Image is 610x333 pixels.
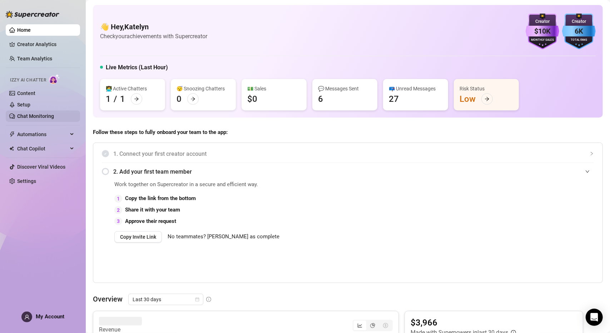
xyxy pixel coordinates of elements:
div: 1 [120,93,125,105]
a: Home [17,27,31,33]
span: No teammates? [PERSON_NAME] as complete [168,233,279,241]
div: 1. Connect your first creator account [102,145,594,163]
div: Open Intercom Messenger [586,309,603,326]
img: logo-BBDzfeDw.svg [6,11,59,18]
h5: Live Metrics (Last Hour) [106,63,168,72]
a: Discover Viral Videos [17,164,65,170]
span: user [24,314,30,320]
span: line-chart [357,323,362,328]
a: Content [17,90,35,96]
a: Team Analytics [17,56,52,61]
div: $10K [526,26,559,37]
span: My Account [36,313,64,320]
div: 1 [114,195,122,203]
span: pie-chart [370,323,375,328]
span: Last 30 days [133,294,199,305]
div: 💬 Messages Sent [318,85,372,93]
div: 👩‍💻 Active Chatters [106,85,159,93]
span: Izzy AI Chatter [10,77,46,84]
img: AI Chatter [49,74,60,84]
strong: Share it with your team [125,207,180,213]
a: Creator Analytics [17,39,74,50]
h4: 👋 Hey, Katelyn [100,22,207,32]
div: Total Fans [562,38,596,43]
span: collapsed [590,151,594,156]
div: 💵 Sales [247,85,301,93]
span: dollar-circle [383,323,388,328]
div: 0 [177,93,182,105]
div: $0 [247,93,257,105]
div: 6K [562,26,596,37]
span: Automations [17,129,68,140]
strong: Approve their request [125,218,176,224]
div: 2 [114,206,122,214]
img: Chat Copilot [9,146,14,151]
article: Check your achievements with Supercreator [100,32,207,41]
div: Risk Status [460,85,513,93]
article: Overview [93,294,123,304]
div: 6 [318,93,323,105]
img: blue-badge-DgoSNQY1.svg [562,14,596,49]
span: Copy Invite Link [120,234,156,240]
span: arrow-right [190,96,195,101]
article: $3,966 [411,317,516,328]
img: purple-badge-B9DA21FR.svg [526,14,559,49]
div: 3 [114,217,122,225]
span: Chat Copilot [17,143,68,154]
div: 2. Add your first team member [102,163,594,180]
span: 1. Connect your first creator account [113,149,594,158]
div: 27 [389,93,399,105]
span: Work together on Supercreator in a secure and efficient way. [114,180,433,189]
div: 1 [106,93,111,105]
strong: Follow these steps to fully onboard your team to the app: [93,129,228,135]
a: Settings [17,178,36,184]
iframe: Adding Team Members [451,180,594,272]
div: 😴 Snoozing Chatters [177,85,230,93]
button: Copy Invite Link [114,231,162,243]
a: Chat Monitoring [17,113,54,119]
span: arrow-right [485,96,490,101]
span: info-circle [206,297,211,302]
div: Creator [526,18,559,25]
strong: Copy the link from the bottom [125,195,196,202]
span: thunderbolt [9,131,15,137]
div: Creator [562,18,596,25]
span: expanded [585,169,590,174]
span: 2. Add your first team member [113,167,594,176]
div: segmented control [353,320,393,331]
div: 📪 Unread Messages [389,85,442,93]
div: Monthly Sales [526,38,559,43]
span: calendar [195,297,199,302]
span: arrow-right [134,96,139,101]
a: Setup [17,102,30,108]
